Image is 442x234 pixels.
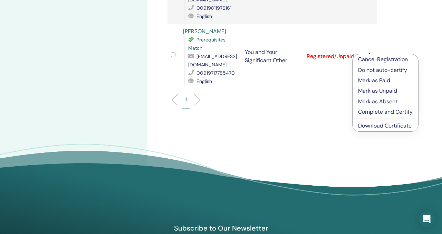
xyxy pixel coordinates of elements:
span: English [196,78,212,84]
td: You and Your Significant Other [241,24,303,89]
p: Mark as Paid [358,76,413,85]
p: 1 [185,96,187,103]
a: Download Certificate [358,122,412,129]
span: [EMAIL_ADDRESS][DOMAIN_NAME] [188,53,237,68]
p: Do not auto-certify [358,66,413,74]
a: [PERSON_NAME] [183,28,226,35]
p: Complete and Certify [358,108,413,116]
div: Open Intercom Messenger [419,210,435,227]
span: Prerequisites Match [188,37,225,51]
h4: Subscribe to Our Newsletter [141,224,301,233]
span: 00919717785470 [196,70,235,76]
p: Mark as Unpaid [358,87,413,95]
span: 00919811976161 [196,5,231,11]
p: Mark as Absent [358,97,413,106]
p: Cancel Registration [358,55,413,64]
span: English [196,13,212,19]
